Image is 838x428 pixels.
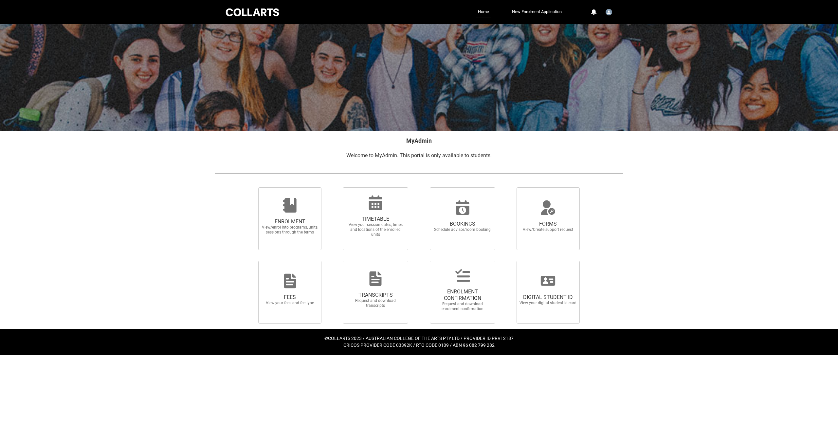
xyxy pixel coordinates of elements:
button: User Profile Student.dberry.20252588 [604,6,614,17]
span: View your digital student id card [519,301,577,306]
h2: MyAdmin [215,136,623,145]
img: Student.dberry.20252588 [606,9,612,15]
span: ENROLMENT CONFIRMATION [434,288,491,302]
span: View your fees and fee type [261,301,319,306]
span: FEES [261,294,319,301]
a: Home [476,7,491,17]
span: DIGITAL STUDENT ID [519,294,577,301]
a: New Enrolment Application [510,7,563,17]
span: TIMETABLE [347,216,404,222]
span: View your session dates, times and locations of the enrolled units [347,222,404,237]
span: Request and download enrolment confirmation [434,302,491,311]
span: Schedule advisor/room booking [434,227,491,232]
span: View/Create support request [519,227,577,232]
span: FORMS [519,221,577,227]
span: ENROLMENT [261,218,319,225]
span: BOOKINGS [434,221,491,227]
span: View/enrol into programs, units, sessions through the terms [261,225,319,235]
span: Request and download transcripts [347,298,404,308]
span: TRANSCRIPTS [347,292,404,298]
span: Welcome to MyAdmin. This portal is only available to students. [346,152,492,158]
